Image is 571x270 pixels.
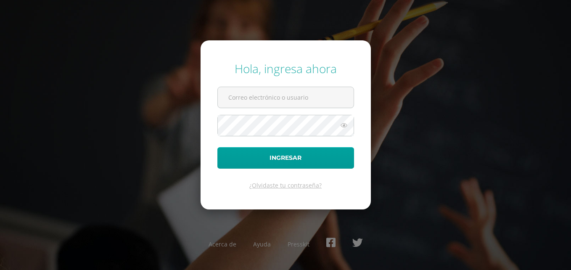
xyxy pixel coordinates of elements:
[253,240,271,248] a: Ayuda
[249,181,322,189] a: ¿Olvidaste tu contraseña?
[288,240,309,248] a: Presskit
[218,87,354,108] input: Correo electrónico o usuario
[217,61,354,77] div: Hola, ingresa ahora
[209,240,236,248] a: Acerca de
[217,147,354,169] button: Ingresar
